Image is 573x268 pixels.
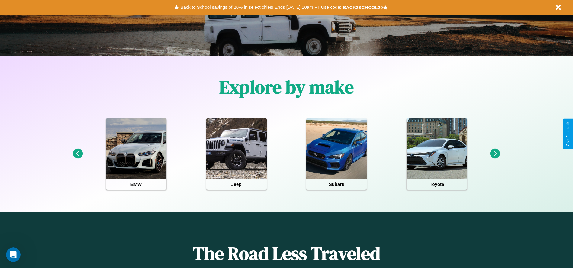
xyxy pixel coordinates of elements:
[407,179,467,190] h4: Toyota
[566,122,570,146] div: Give Feedback
[306,179,367,190] h4: Subaru
[6,247,21,262] iframe: Intercom live chat
[219,75,354,99] h1: Explore by make
[179,3,343,11] button: Back to School savings of 20% in select cities! Ends [DATE] 10am PT.Use code:
[206,179,267,190] h4: Jeep
[106,179,166,190] h4: BMW
[114,241,458,266] h1: The Road Less Traveled
[343,5,383,10] b: BACK2SCHOOL20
